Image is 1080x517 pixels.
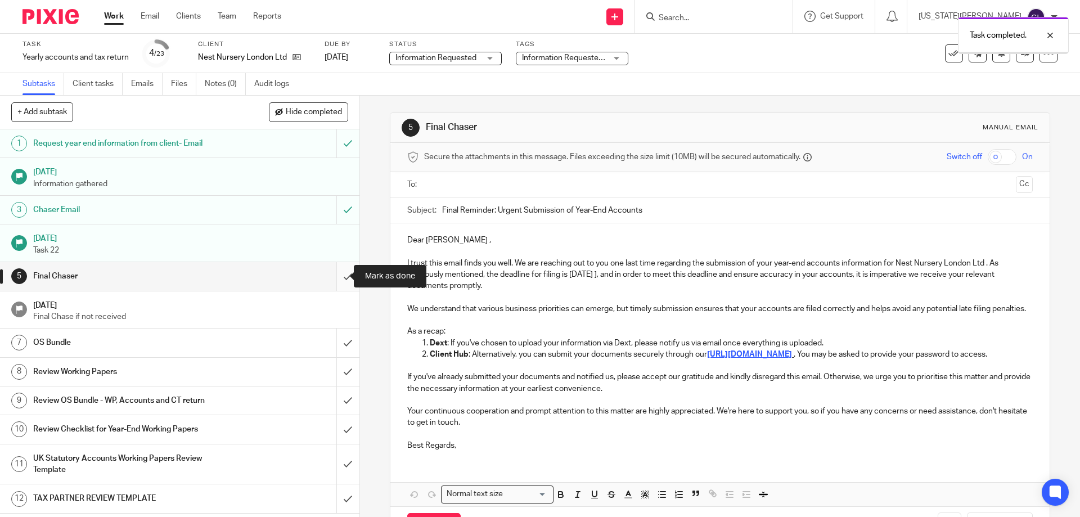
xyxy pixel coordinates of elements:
strong: Dext [430,339,447,347]
a: Email [141,11,159,22]
h1: Final Chaser [426,122,744,133]
div: 7 [11,335,27,350]
span: On [1022,151,1033,163]
p: Best Regards, [407,440,1032,451]
small: /23 [154,51,164,57]
h1: Review OS Bundle - WP, Accounts and CT return [33,392,228,409]
label: Client [198,40,310,49]
label: Subject: [407,205,436,216]
a: Team [218,11,236,22]
h1: Request year end information from client- Email [33,135,228,152]
button: Hide completed [269,102,348,122]
span: [DATE] [325,53,348,61]
div: 11 [11,456,27,472]
img: Pixie [22,9,79,24]
h1: [DATE] [33,164,348,178]
p: : If you've chosen to upload your information via Dext, please notify us via email once everythin... [430,338,1032,349]
h1: Review Working Papers [33,363,228,380]
span: Secure the attachments in this message. Files exceeding the size limit (10MB) will be secured aut... [424,151,800,163]
span: Information Requested/Chased [522,54,633,62]
button: + Add subtask [11,102,73,122]
p: Final Chase if not received [33,311,348,322]
div: 1 [11,136,27,151]
label: Task [22,40,129,49]
p: Your continuous cooperation and prompt attention to this matter are highly appreciated. We're her... [407,406,1032,429]
h1: OS Bundle [33,334,228,351]
a: Clients [176,11,201,22]
p: As a recap: [407,326,1032,337]
a: Audit logs [254,73,298,95]
div: Search for option [441,485,553,503]
div: 8 [11,364,27,380]
a: [URL][DOMAIN_NAME] [707,350,792,358]
label: Due by [325,40,375,49]
label: Status [389,40,502,49]
a: Notes (0) [205,73,246,95]
p: Task 22 [33,245,348,256]
div: 5 [11,268,27,284]
a: Work [104,11,124,22]
h1: UK Statutory Accounts Working Papers Review Template [33,450,228,479]
strong: Client Hub [430,350,469,358]
p: If you've already submitted your documents and notified us, please accept our gratitude and kindl... [407,371,1032,394]
h1: Chaser Email [33,201,228,218]
p: Dear [PERSON_NAME] , [407,235,1032,246]
div: 5 [402,119,420,137]
p: I trust this email finds you well. We are reaching out to you one last time regarding the submiss... [407,258,1032,292]
label: Tags [516,40,628,49]
h1: [DATE] [33,297,348,311]
div: 12 [11,491,27,507]
span: Information Requested [395,54,476,62]
input: Search for option [506,488,547,500]
p: Nest Nursery London Ltd [198,52,287,63]
div: Yearly accounts and tax return [22,52,129,63]
div: Manual email [983,123,1038,132]
label: To: [407,179,420,190]
span: Hide completed [286,108,342,117]
p: Task completed. [970,30,1027,41]
div: 4 [149,47,164,60]
a: Subtasks [22,73,64,95]
span: Switch off [947,151,982,163]
img: svg%3E [1027,8,1045,26]
div: 10 [11,421,27,437]
h1: Review Checklist for Year-End Working Papers [33,421,228,438]
p: Information gathered [33,178,348,190]
div: 3 [11,202,27,218]
button: Cc [1016,176,1033,193]
div: 9 [11,393,27,408]
a: Client tasks [73,73,123,95]
h1: Final Chaser [33,268,228,285]
h1: [DATE] [33,230,348,244]
a: Reports [253,11,281,22]
span: Normal text size [444,488,505,500]
p: We understand that various business priorities can emerge, but timely submission ensures that you... [407,303,1032,314]
a: Files [171,73,196,95]
a: Emails [131,73,163,95]
h1: TAX PARTNER REVIEW TEMPLATE [33,490,228,507]
p: : Alternatively, you can submit your documents securely through our . You may be asked to provide... [430,349,1032,360]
